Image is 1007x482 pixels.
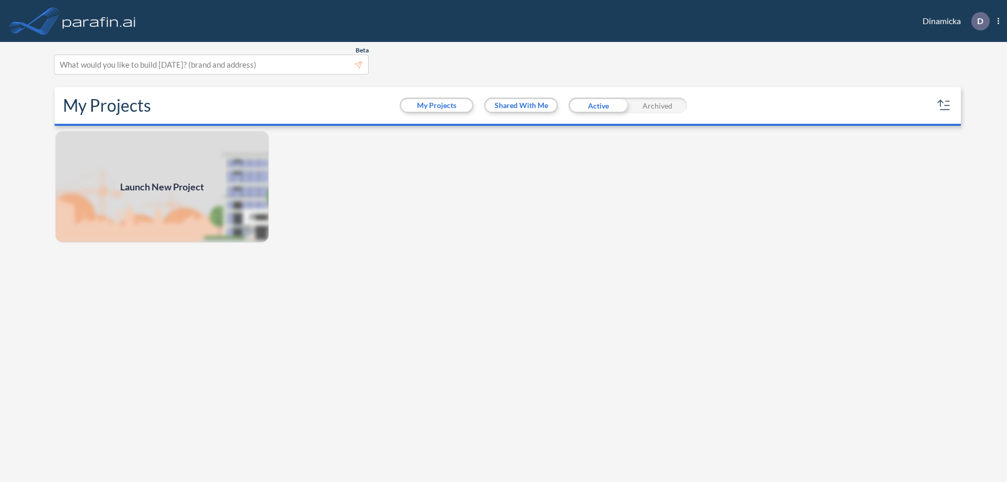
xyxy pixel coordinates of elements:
[356,46,369,55] span: Beta
[55,130,270,243] img: add
[63,95,151,115] h2: My Projects
[569,98,628,113] div: Active
[936,97,952,114] button: sort
[401,99,472,112] button: My Projects
[628,98,687,113] div: Archived
[60,10,138,31] img: logo
[55,130,270,243] a: Launch New Project
[120,180,204,194] span: Launch New Project
[486,99,556,112] button: Shared With Me
[977,16,983,26] p: D
[907,12,999,30] div: Dinamicka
